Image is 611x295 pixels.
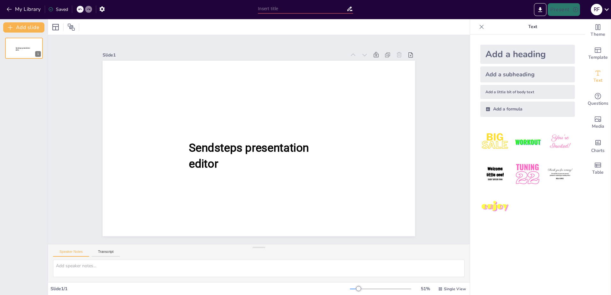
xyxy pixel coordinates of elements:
[3,22,44,33] button: Add slide
[16,47,30,51] span: Sendsteps presentation editor
[50,286,350,292] div: Slide 1 / 1
[585,134,611,157] div: Add charts and graphs
[103,52,346,58] div: Slide 1
[258,4,347,13] input: Insert title
[585,157,611,180] div: Add a table
[50,22,61,32] div: Layout
[548,3,580,16] button: Present
[35,51,41,57] div: 1
[53,250,89,257] button: Speaker Notes
[480,45,575,64] div: Add a heading
[545,127,575,157] img: 3.jpeg
[585,65,611,88] div: Add text boxes
[585,111,611,134] div: Add images, graphics, shapes or video
[591,31,605,38] span: Theme
[534,3,546,16] button: Export to PowerPoint
[480,159,510,189] img: 4.jpeg
[48,6,68,12] div: Saved
[480,85,575,99] div: Add a little bit of body text
[588,100,608,107] span: Questions
[592,123,604,130] span: Media
[545,159,575,189] img: 6.jpeg
[189,141,309,170] span: Sendsteps presentation editor
[585,42,611,65] div: Add ready made slides
[591,3,602,16] button: R F
[585,19,611,42] div: Change the overall theme
[480,192,510,222] img: 7.jpeg
[588,54,608,61] span: Template
[592,169,604,176] span: Table
[5,4,43,14] button: My Library
[585,88,611,111] div: Get real-time input from your audience
[487,19,579,34] p: Text
[5,38,43,59] div: Sendsteps presentation editor1
[480,102,575,117] div: Add a formula
[591,4,602,15] div: R F
[92,250,120,257] button: Transcript
[418,286,433,292] div: 51 %
[480,66,575,82] div: Add a subheading
[444,286,466,291] span: Single View
[513,127,542,157] img: 2.jpeg
[67,23,75,31] span: Position
[480,127,510,157] img: 1.jpeg
[591,147,605,154] span: Charts
[593,77,602,84] span: Text
[513,159,542,189] img: 5.jpeg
